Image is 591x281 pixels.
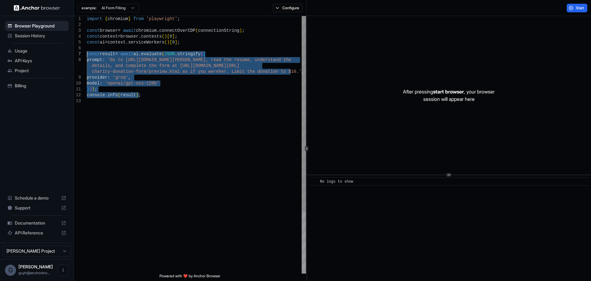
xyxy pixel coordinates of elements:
[74,57,81,63] div: 8
[87,28,100,33] span: const
[118,28,120,33] span: =
[177,40,180,45] span: ;
[15,220,59,226] span: Documentation
[120,34,139,39] span: browser
[74,39,81,45] div: 5
[105,81,159,86] span: 'openai/gpt-oss-120b'
[105,93,107,97] span: .
[87,34,100,39] span: const
[92,69,219,74] span: charity-donation-form/preview.html as if you were
[5,265,16,276] div: G
[92,63,193,68] span: details, and complete the form at [URL]
[87,40,100,45] span: const
[5,46,69,56] div: Usage
[15,205,59,211] span: Support
[133,52,139,56] span: ai
[74,16,81,22] div: 1
[87,16,102,21] span: import
[167,40,169,45] span: )
[100,52,115,56] span: result
[136,28,157,33] span: chromium
[105,40,107,45] span: =
[74,22,81,28] div: 2
[320,180,353,184] span: No logs to show
[120,52,133,56] span: await
[172,40,175,45] span: 0
[74,86,81,92] div: 11
[193,63,239,68] span: [DOMAIN_NAME][URL]
[5,81,69,91] div: Billing
[403,88,495,103] p: After pressing , your browser session will appear here
[102,57,105,62] span: :
[18,271,50,275] span: guyh@anchorbrowser.io
[201,52,203,56] span: (
[74,92,81,98] div: 12
[118,34,120,39] span: =
[15,23,66,29] span: Browser Playground
[15,68,66,74] span: Project
[5,31,69,41] div: Session History
[162,34,164,39] span: (
[172,34,175,39] span: ]
[15,58,66,64] span: API Keys
[74,98,81,104] div: 13
[146,16,177,21] span: 'playwright'
[170,34,172,39] span: 0
[100,28,118,33] span: browser
[74,51,81,57] div: 7
[576,6,585,10] span: Start
[107,75,110,80] span: :
[87,81,100,86] span: model
[74,34,81,39] div: 4
[133,16,144,21] span: from
[5,56,69,66] div: API Keys
[58,265,69,276] button: Open menu
[170,40,172,45] span: [
[141,52,162,56] span: evaluate
[203,52,206,56] span: {
[87,87,89,92] span: }
[5,218,69,228] div: Documentation
[5,66,69,76] div: Project
[5,21,69,31] div: Browser Playground
[128,40,164,45] span: serviceWorkers
[15,33,66,39] span: Session History
[175,52,177,56] span: .
[136,93,139,97] span: )
[87,75,107,80] span: provider
[87,93,105,97] span: console
[15,48,66,54] span: Usage
[87,57,102,62] span: prompt
[92,87,94,92] span: )
[15,83,66,89] span: Billing
[159,28,195,33] span: connectOverCDP
[82,6,97,10] span: example:
[312,179,316,185] span: ​
[139,34,141,39] span: .
[219,69,301,74] span: her. Limit the donation to $10.'
[100,34,118,39] span: context
[118,93,120,97] span: (
[74,81,81,86] div: 10
[5,203,69,213] div: Support
[242,28,244,33] span: ;
[15,230,59,236] span: API Reference
[107,93,118,97] span: info
[105,16,107,21] span: {
[74,75,81,81] div: 9
[120,93,136,97] span: result
[164,34,167,39] span: )
[177,52,201,56] span: stringify
[5,228,69,238] div: API Reference
[175,40,177,45] span: ]
[128,75,131,80] span: ,
[74,45,81,51] div: 6
[162,52,164,56] span: (
[198,28,239,33] span: connectionString
[141,34,162,39] span: contexts
[100,81,102,86] span: :
[115,52,118,56] span: =
[273,4,303,12] button: Configure
[128,16,131,21] span: }
[94,87,97,92] span: ;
